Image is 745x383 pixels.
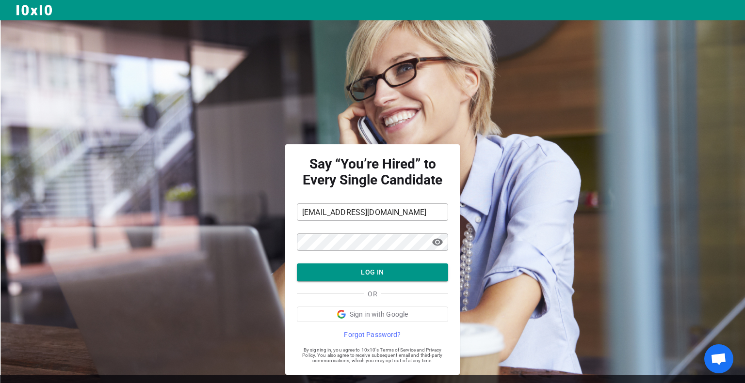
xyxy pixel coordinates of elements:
span: Forgot Password? [344,330,401,339]
span: OR [368,289,377,299]
button: LOG IN [297,263,448,281]
img: Logo [16,4,53,16]
span: visibility [432,236,443,248]
button: Sign in with Google [297,306,448,322]
a: Forgot Password? [297,330,448,339]
strong: Say “You’re Hired” to Every Single Candidate [297,156,448,188]
span: By signing in, you agree to 10x10's Terms of Service and Privacy Policy. You also agree to receiv... [297,347,448,363]
div: Open chat [704,344,733,373]
input: Email Address* [297,204,448,220]
span: Sign in with Google [350,309,408,319]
